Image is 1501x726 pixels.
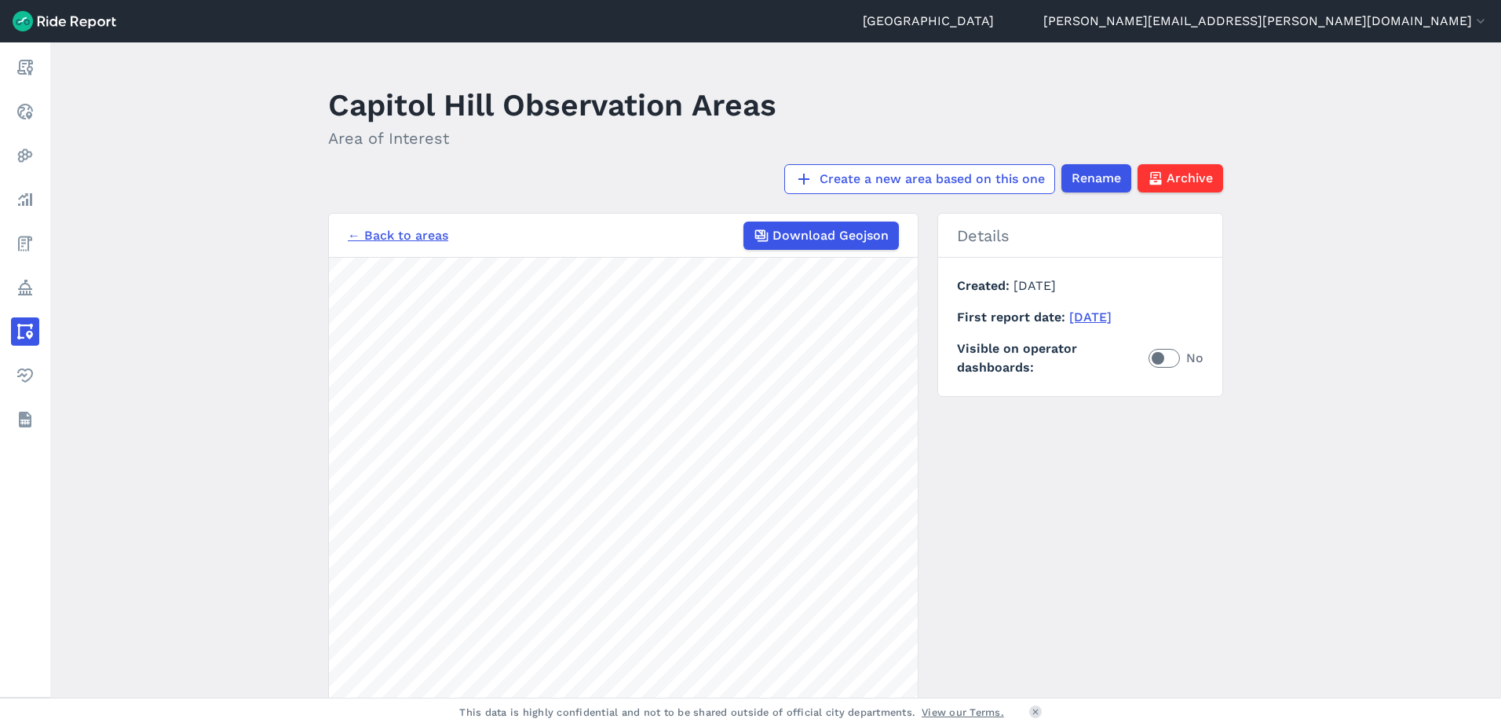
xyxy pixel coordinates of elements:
a: [GEOGRAPHIC_DATA] [863,12,994,31]
h2: Area of Interest [328,126,776,150]
a: Analyze [11,185,39,214]
span: [DATE] [1013,278,1056,293]
a: Heatmaps [11,141,39,170]
button: Rename [1061,164,1131,192]
h1: Capitol Hill Observation Areas [328,83,776,126]
a: Realtime [11,97,39,126]
a: Fees [11,229,39,258]
a: Create a new area based on this one [784,164,1055,194]
span: Download Geojson [772,226,889,245]
a: ← Back to areas [348,226,448,245]
img: Ride Report [13,11,116,31]
button: Download Geojson [743,222,899,250]
a: View our Terms. [922,705,1004,720]
button: Archive [1138,164,1223,192]
span: Archive [1167,169,1213,188]
a: Report [11,53,39,82]
span: First report date [957,310,1069,324]
button: [PERSON_NAME][EMAIL_ADDRESS][PERSON_NAME][DOMAIN_NAME] [1043,12,1488,31]
span: Created [957,278,1013,293]
a: Datasets [11,405,39,434]
h2: Details [938,214,1222,258]
a: Policy [11,273,39,302]
span: Rename [1072,169,1121,188]
a: Health [11,361,39,390]
a: [DATE] [1069,310,1112,324]
a: Areas [11,317,39,346]
span: Visible on operator dashboards [957,339,1149,377]
label: No [1149,349,1203,368]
